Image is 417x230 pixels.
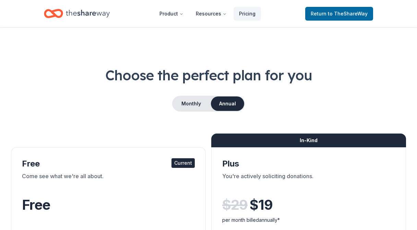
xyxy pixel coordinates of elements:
[44,5,110,22] a: Home
[222,172,395,191] div: You're actively soliciting donations.
[171,158,195,168] div: Current
[190,7,232,21] button: Resources
[305,7,373,21] a: Returnto TheShareWay
[11,66,406,85] h1: Choose the perfect plan for you
[154,7,189,21] button: Product
[311,10,368,18] span: Return
[234,7,261,21] a: Pricing
[250,195,273,215] span: $ 19
[222,158,395,169] div: Plus
[22,158,195,169] div: Free
[154,5,261,22] nav: Main
[22,172,195,191] div: Come see what we're all about.
[211,134,406,147] div: In-Kind
[328,11,368,16] span: to TheShareWay
[211,96,244,111] button: Annual
[22,196,50,213] span: Free
[222,216,395,224] div: per month billed annually*
[173,96,210,111] button: Monthly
